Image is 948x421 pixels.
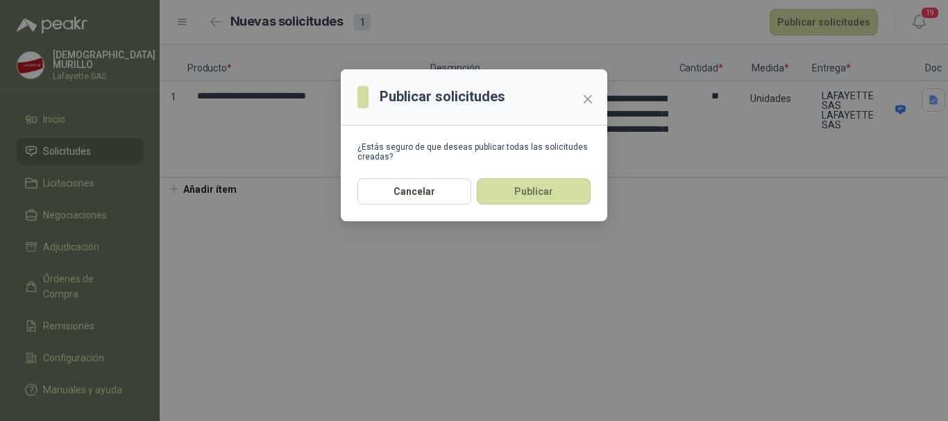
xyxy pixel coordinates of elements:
button: Close [577,88,599,110]
span: close [582,94,593,105]
div: ¿Estás seguro de que deseas publicar todas las solicitudes creadas? [357,142,591,162]
h3: Publicar solicitudes [380,86,505,108]
button: Cancelar [357,178,471,205]
button: Publicar [477,178,591,205]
